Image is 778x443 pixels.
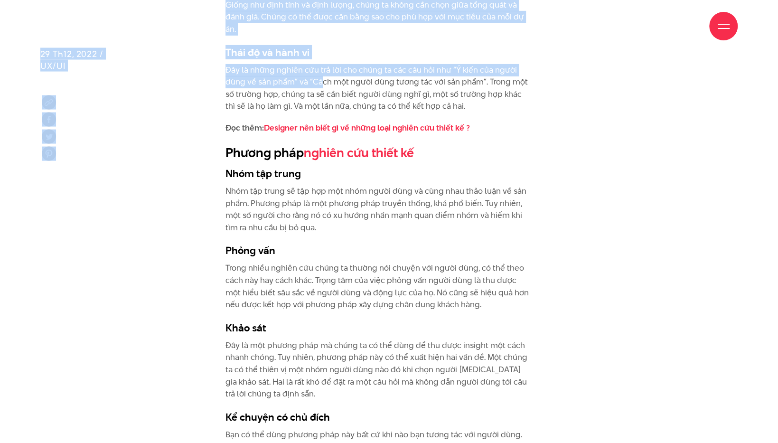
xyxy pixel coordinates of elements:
p: Nhóm tập trung sẽ tập hợp một nhóm người dùng và cùng nhau thảo luận về sản phẩm. Phương pháp là ... [225,185,529,234]
p: Đây là một phương pháp mà chúng ta có thể dùng để thu được insight một cách nhanh chóng. Tuy nhiê... [225,339,529,400]
h3: Nhóm tập trung [225,166,529,180]
p: Đây là những nghiên cứu trả lời cho chúng ta các câu hỏi như “Ý kiến của người dùng về sản phẩm” ... [225,64,529,113]
span: 29 Th12, 2022 / UX/UI [40,48,103,72]
a: Designer nên biết gì về những loại nghiên cứu thiết kế ? [264,122,470,133]
a: nghiên cứu thiết kế [304,144,414,161]
h3: Kể chuyện có chủ đích [225,410,529,424]
h2: Phương pháp [225,144,529,162]
h3: Phỏng vấn [225,243,529,257]
h3: Khảo sát [225,320,529,335]
strong: Đọc thêm: [225,122,470,133]
p: Trong nhiều nghiên cứu chúng ta thường nói chuyện với người dùng, có thể theo cách này hay cách k... [225,262,529,311]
